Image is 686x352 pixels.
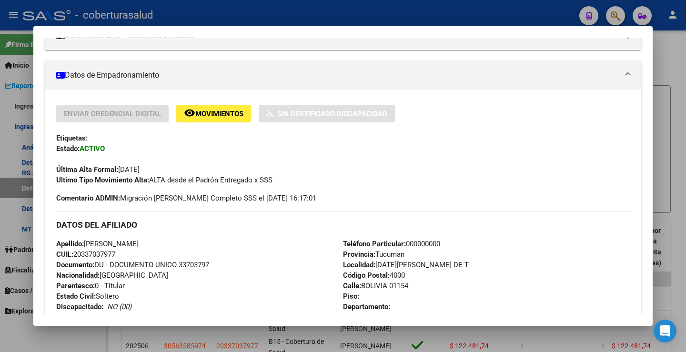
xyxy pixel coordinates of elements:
strong: Calle: [343,282,361,290]
span: Enviar Credencial Digital [64,110,161,118]
span: Sin Certificado Discapacidad [277,110,387,118]
strong: ACTIVO [80,144,105,153]
strong: Etiquetas: [56,134,88,142]
span: 0 - Titular [56,282,125,290]
span: BOLIVIA 01154 [343,282,408,290]
span: 000000000 [343,240,440,248]
strong: Estado Civil: [56,292,96,301]
strong: Comentario ADMIN: [56,194,120,202]
strong: Piso: [343,292,359,301]
mat-icon: remove_red_eye [184,107,195,119]
span: M [56,313,80,322]
mat-expansion-panel-header: Datos de Empadronamiento [45,61,641,90]
strong: Localidad: [343,261,375,269]
strong: Provincia: [343,250,375,259]
span: DU - DOCUMENTO UNICO 33703797 [56,261,209,269]
strong: Sexo: [56,313,74,322]
span: 20337037977 [56,250,115,259]
span: Tucuman [343,250,404,259]
span: [DATE] [56,165,140,174]
strong: Código Postal: [343,271,390,280]
strong: Teléfono Particular: [343,240,406,248]
strong: Estado: [56,144,80,153]
strong: Última Alta Formal: [56,165,118,174]
div: Open Intercom Messenger [654,320,676,342]
strong: Nacionalidad: [56,271,100,280]
strong: Discapacitado: [56,302,103,311]
span: [GEOGRAPHIC_DATA] [56,271,168,280]
strong: Ultimo Tipo Movimiento Alta: [56,176,149,184]
button: Movimientos [176,105,251,122]
span: Soltero [56,292,119,301]
button: Sin Certificado Discapacidad [259,105,395,122]
button: Enviar Credencial Digital [56,105,169,122]
strong: Departamento: [343,302,390,311]
span: [PERSON_NAME] [56,240,139,248]
span: 4000 [343,271,405,280]
strong: Documento: [56,261,94,269]
strong: CUIL: [56,250,73,259]
span: Migración [PERSON_NAME] Completo SSS el [DATE] 16:17:01 [56,193,316,203]
span: [DATE][PERSON_NAME] DE T [343,261,469,269]
mat-panel-title: Datos de Empadronamiento [56,70,618,81]
strong: Parentesco: [56,282,95,290]
span: ALTA desde el Padrón Entregado x SSS [56,176,272,184]
strong: Apellido: [56,240,84,248]
i: NO (00) [107,302,131,311]
span: Movimientos [195,110,243,118]
h3: DATOS DEL AFILIADO [56,220,630,230]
